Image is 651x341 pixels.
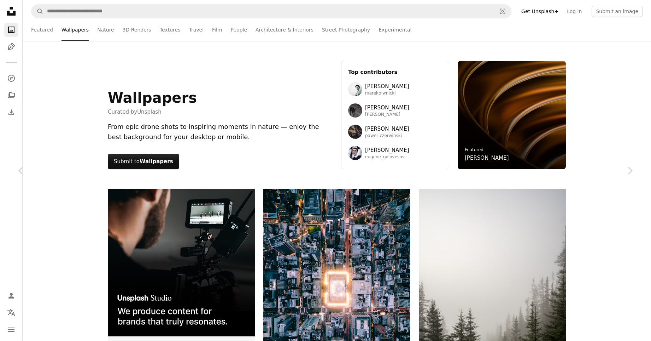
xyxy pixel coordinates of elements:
[322,18,370,41] a: Street Photography
[365,91,409,96] span: marekpiwnicki
[348,146,442,160] a: Avatar of user Eugene Golovesov[PERSON_NAME]eugene_golovesov
[494,5,511,18] button: Visual search
[465,154,509,162] a: [PERSON_NAME]
[365,103,409,112] span: [PERSON_NAME]
[231,18,247,41] a: People
[517,6,563,17] a: Get Unsplash+
[31,18,53,41] a: Featured
[348,125,362,139] img: Avatar of user Pawel Czerwinski
[4,289,18,303] a: Log in / Sign up
[4,23,18,37] a: Photos
[140,158,173,165] strong: Wallpapers
[348,82,362,96] img: Avatar of user Marek Piwnicki
[365,112,409,118] span: [PERSON_NAME]
[108,189,255,336] img: file-1715652217532-464736461acbimage
[263,284,410,290] a: Aerial view of a brightly lit city at dusk.
[592,6,643,17] button: Submit an image
[137,109,162,115] a: Unsplash
[348,68,442,76] h3: Top contributors
[189,18,204,41] a: Travel
[31,5,43,18] button: Search Unsplash
[365,133,409,139] span: pawel_czerwinski
[4,88,18,102] a: Collections
[31,4,511,18] form: Find visuals sitewide
[97,18,114,41] a: Nature
[123,18,151,41] a: 3D Renders
[563,6,586,17] a: Log in
[4,323,18,337] button: Menu
[348,103,362,118] img: Avatar of user Wolfgang Hasselmann
[379,18,411,41] a: Experimental
[365,82,409,91] span: [PERSON_NAME]
[348,103,442,118] a: Avatar of user Wolfgang Hasselmann[PERSON_NAME][PERSON_NAME]
[365,154,409,160] span: eugene_golovesov
[4,71,18,85] a: Explore
[4,105,18,119] a: Download History
[108,122,333,142] div: From epic drone shots to inspiring moments in nature — enjoy the best background for your desktop...
[108,108,197,116] span: Curated by
[465,147,483,152] a: Featured
[348,125,442,139] a: Avatar of user Pawel Czerwinski[PERSON_NAME]pawel_czerwinski
[108,154,179,169] button: Submit toWallpapers
[160,18,181,41] a: Textures
[419,296,566,303] a: Tall evergreen trees shrouded in dense fog.
[108,89,197,106] h1: Wallpapers
[212,18,222,41] a: Film
[609,137,651,205] a: Next
[365,125,409,133] span: [PERSON_NAME]
[348,82,442,96] a: Avatar of user Marek Piwnicki[PERSON_NAME]marekpiwnicki
[348,146,362,160] img: Avatar of user Eugene Golovesov
[4,40,18,54] a: Illustrations
[256,18,313,41] a: Architecture & Interiors
[4,306,18,320] button: Language
[365,146,409,154] span: [PERSON_NAME]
